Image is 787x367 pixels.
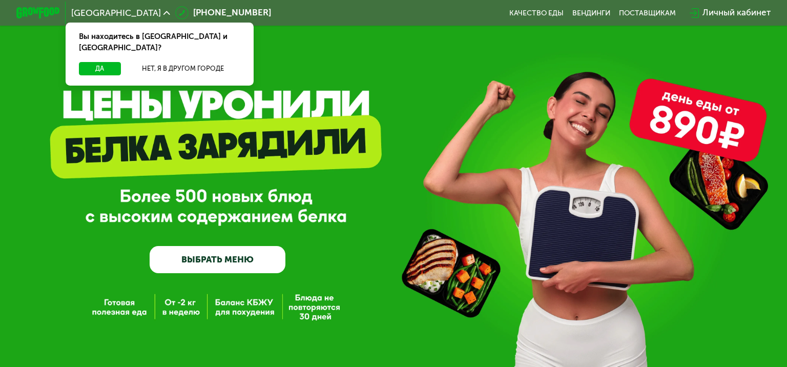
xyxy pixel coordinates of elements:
div: Вы находитесь в [GEOGRAPHIC_DATA] и [GEOGRAPHIC_DATA]? [66,23,254,62]
button: Нет, я в другом городе [125,62,240,75]
a: Качество еды [509,9,564,17]
div: поставщикам [619,9,676,17]
span: [GEOGRAPHIC_DATA] [71,9,161,17]
a: [PHONE_NUMBER] [175,6,271,19]
a: ВЫБРАТЬ МЕНЮ [150,246,286,273]
div: Личный кабинет [702,6,771,19]
button: Да [79,62,121,75]
a: Вендинги [572,9,610,17]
